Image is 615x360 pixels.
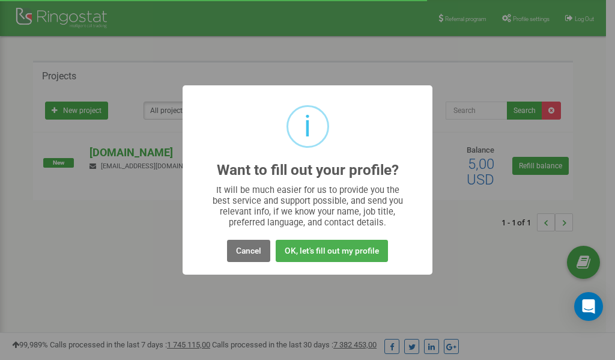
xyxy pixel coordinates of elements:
[574,292,603,321] div: Open Intercom Messenger
[276,240,388,262] button: OK, let's fill out my profile
[227,240,270,262] button: Cancel
[217,162,399,178] h2: Want to fill out your profile?
[304,107,311,146] div: i
[207,185,409,228] div: It will be much easier for us to provide you the best service and support possible, and send you ...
